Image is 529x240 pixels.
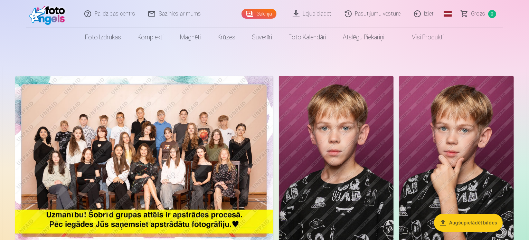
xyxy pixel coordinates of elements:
a: Atslēgu piekariņi [335,28,393,47]
span: Grozs [471,10,485,18]
img: /fa1 [29,3,69,25]
button: Augšupielādēt bildes [434,214,503,232]
a: Visi produkti [393,28,452,47]
a: Komplekti [130,28,172,47]
span: 0 [488,10,496,18]
a: Foto kalendāri [281,28,335,47]
a: Suvenīri [244,28,281,47]
a: Foto izdrukas [77,28,130,47]
a: Galerija [242,9,276,19]
a: Krūzes [209,28,244,47]
a: Magnēti [172,28,209,47]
